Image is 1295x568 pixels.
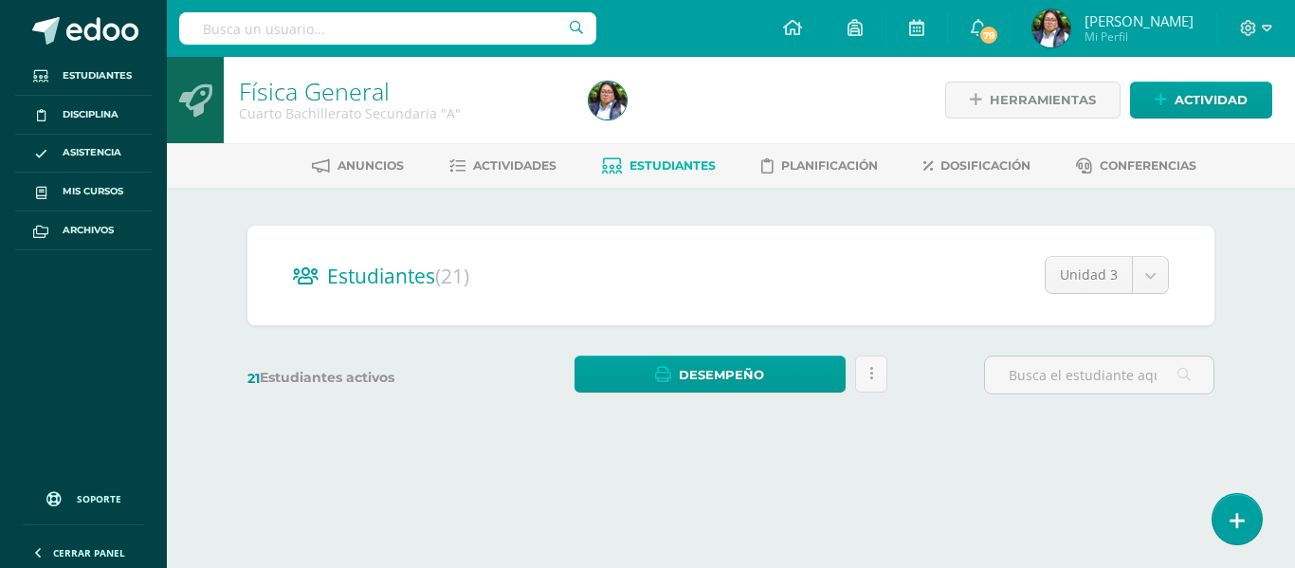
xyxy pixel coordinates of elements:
span: Estudiantes [63,68,132,83]
label: Estudiantes activos [247,369,478,387]
span: Estudiantes [327,263,469,289]
a: Desempeño [575,356,845,393]
span: Mis cursos [63,184,123,199]
span: Anuncios [337,158,404,173]
span: Actividad [1175,82,1248,118]
span: Asistencia [63,145,121,160]
img: 7ab285121826231a63682abc32cdc9f2.png [589,82,627,119]
input: Busca el estudiante aquí... [985,357,1213,394]
span: Actividades [473,158,556,173]
h1: Física General [239,78,566,104]
span: (21) [435,263,469,289]
span: Desempeño [679,357,764,393]
span: Unidad 3 [1060,257,1118,293]
span: 79 [978,25,999,46]
span: Dosificación [940,158,1031,173]
span: Soporte [77,492,121,505]
a: Actividad [1130,82,1272,119]
a: Actividades [449,151,556,181]
a: Estudiantes [602,151,716,181]
a: Herramientas [945,82,1121,119]
a: Archivos [15,211,152,250]
a: Física General [239,75,390,107]
a: Anuncios [312,151,404,181]
span: 21 [247,370,260,387]
input: Busca un usuario... [179,12,596,45]
a: Soporte [23,473,144,520]
a: Dosificación [923,151,1031,181]
a: Mis cursos [15,173,152,211]
span: Conferencias [1100,158,1196,173]
a: Unidad 3 [1046,257,1168,293]
a: Asistencia [15,135,152,174]
div: Cuarto Bachillerato Secundaria 'A' [239,104,566,122]
span: Cerrar panel [53,546,125,559]
a: Planificación [761,151,878,181]
a: Estudiantes [15,57,152,96]
span: [PERSON_NAME] [1085,11,1194,30]
span: Planificación [781,158,878,173]
img: 7ab285121826231a63682abc32cdc9f2.png [1032,9,1070,47]
a: Conferencias [1076,151,1196,181]
span: Herramientas [990,82,1096,118]
span: Estudiantes [629,158,716,173]
span: Disciplina [63,107,119,122]
a: Disciplina [15,96,152,135]
span: Mi Perfil [1085,28,1194,45]
span: Archivos [63,223,114,238]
